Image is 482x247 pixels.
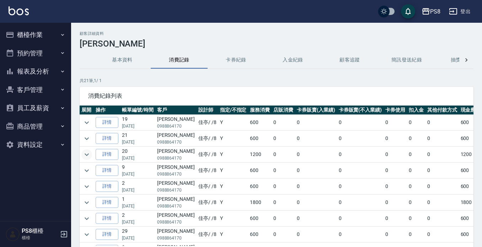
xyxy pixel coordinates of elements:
[120,227,155,242] td: 29
[425,106,459,115] th: 其他付款方式
[120,195,155,210] td: 1
[272,115,295,130] td: 0
[197,195,218,210] td: 佳亭 / /8
[272,131,295,146] td: 0
[197,106,218,115] th: 設計師
[295,131,337,146] td: 0
[295,106,337,115] th: 卡券販賣(入業績)
[81,197,92,208] button: expand row
[218,195,248,210] td: Y
[384,106,407,115] th: 卡券使用
[248,227,272,242] td: 600
[407,147,425,162] td: 0
[425,115,459,130] td: 0
[197,147,218,162] td: 佳亭 / /8
[80,31,473,36] h2: 顧客詳細資料
[384,115,407,130] td: 0
[272,163,295,178] td: 0
[197,163,218,178] td: 佳亭 / /8
[384,163,407,178] td: 0
[407,131,425,146] td: 0
[122,219,154,225] p: [DATE]
[407,195,425,210] td: 0
[157,219,195,225] p: 0988864170
[446,5,473,18] button: 登出
[122,171,154,177] p: [DATE]
[272,106,295,115] th: 店販消費
[295,163,337,178] td: 0
[197,131,218,146] td: 佳亭 / /8
[407,227,425,242] td: 0
[81,181,92,192] button: expand row
[425,163,459,178] td: 0
[3,81,68,99] button: 客戶管理
[96,149,118,160] a: 詳情
[248,147,272,162] td: 1200
[151,52,208,69] button: 消費記錄
[96,213,118,224] a: 詳情
[337,179,384,194] td: 0
[122,235,154,241] p: [DATE]
[407,115,425,130] td: 0
[3,135,68,154] button: 資料設定
[295,115,337,130] td: 0
[337,106,384,115] th: 卡券販賣(不入業績)
[218,227,248,242] td: Y
[401,4,415,18] button: save
[96,117,118,128] a: 詳情
[295,147,337,162] td: 0
[248,131,272,146] td: 600
[81,149,92,160] button: expand row
[157,187,195,193] p: 0988864170
[155,131,197,146] td: [PERSON_NAME]
[94,52,151,69] button: 基本資料
[155,106,197,115] th: 客戶
[425,211,459,226] td: 0
[120,147,155,162] td: 20
[248,211,272,226] td: 600
[3,117,68,136] button: 商品管理
[337,211,384,226] td: 0
[6,227,20,241] img: Person
[157,155,195,161] p: 0988864170
[218,179,248,194] td: Y
[197,115,218,130] td: 佳亭 / /8
[81,165,92,176] button: expand row
[425,131,459,146] td: 0
[9,6,29,15] img: Logo
[425,227,459,242] td: 0
[81,133,92,144] button: expand row
[81,229,92,240] button: expand row
[155,195,197,210] td: [PERSON_NAME]
[337,115,384,130] td: 0
[120,211,155,226] td: 2
[3,44,68,63] button: 預約管理
[122,155,154,161] p: [DATE]
[80,39,473,49] h3: [PERSON_NAME]
[272,179,295,194] td: 0
[384,227,407,242] td: 0
[425,147,459,162] td: 0
[197,211,218,226] td: 佳亭 / /8
[248,163,272,178] td: 600
[88,92,465,100] span: 消費紀錄列表
[337,195,384,210] td: 0
[96,197,118,208] a: 詳情
[157,235,195,241] p: 0988864170
[272,147,295,162] td: 0
[407,106,425,115] th: 扣入金
[81,213,92,224] button: expand row
[22,227,58,235] h5: PS8櫃檯
[337,227,384,242] td: 0
[218,115,248,130] td: Y
[218,211,248,226] td: Y
[155,211,197,226] td: [PERSON_NAME]
[3,26,68,44] button: 櫃檯作業
[430,7,440,16] div: PS8
[384,195,407,210] td: 0
[96,181,118,192] a: 詳情
[122,123,154,129] p: [DATE]
[425,195,459,210] td: 0
[378,52,435,69] button: 簡訊發送紀錄
[218,106,248,115] th: 指定/不指定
